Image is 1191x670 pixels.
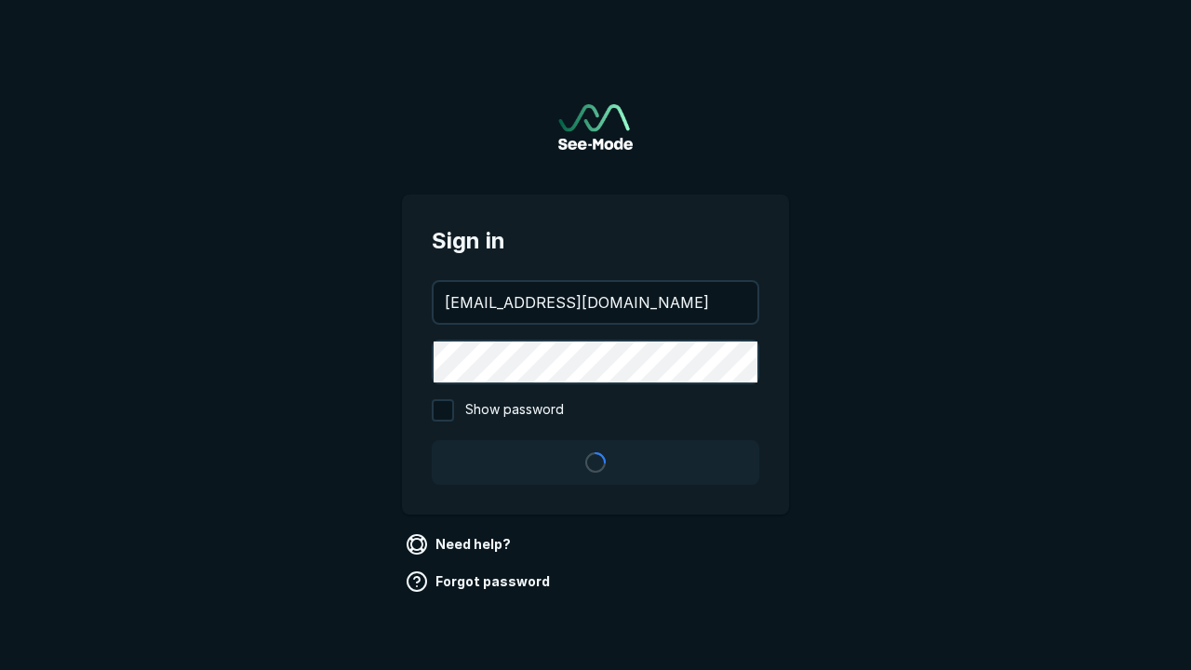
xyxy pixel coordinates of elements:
input: your@email.com [434,282,757,323]
span: Sign in [432,224,759,258]
a: Forgot password [402,567,557,596]
span: Show password [465,399,564,422]
a: Go to sign in [558,104,633,150]
a: Need help? [402,529,518,559]
img: See-Mode Logo [558,104,633,150]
